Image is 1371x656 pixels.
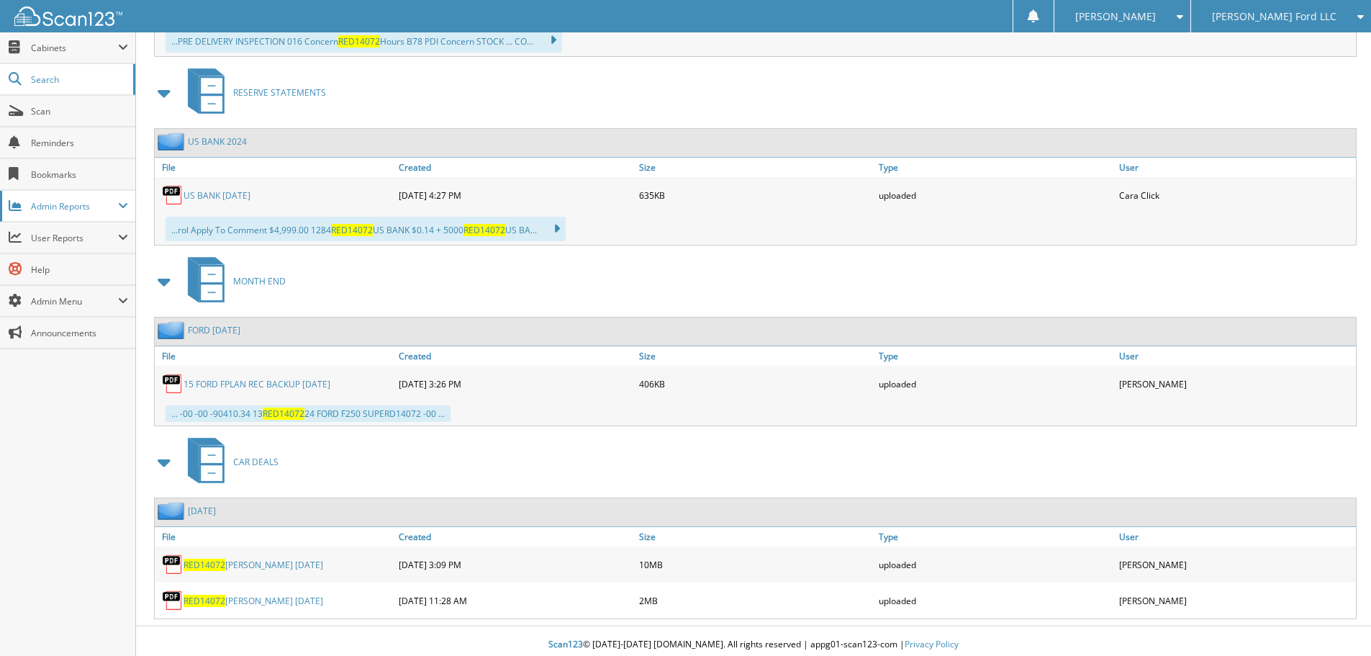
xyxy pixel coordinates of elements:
a: File [155,346,395,366]
div: 2MB [635,586,876,615]
span: RESERVE STATEMENTS [233,86,326,99]
iframe: Chat Widget [1299,587,1371,656]
div: [DATE] 4:27 PM [395,181,635,210]
span: RED14072 [184,559,225,571]
a: File [155,527,395,547]
a: Type [875,527,1116,547]
div: [DATE] 3:09 PM [395,550,635,579]
a: Size [635,527,876,547]
span: [PERSON_NAME] [1075,12,1156,21]
span: Scan [31,105,128,117]
span: Help [31,264,128,276]
div: ... -00 -00 -90410.34 13 24 FORD F250 SUPERD14072 -00 ... [166,405,451,422]
div: Cara Click [1116,181,1356,210]
div: [PERSON_NAME] [1116,550,1356,579]
a: User [1116,527,1356,547]
a: Created [395,346,635,366]
img: scan123-logo-white.svg [14,6,122,26]
a: MONTH END [179,253,286,310]
div: uploaded [875,181,1116,210]
img: folder2.png [158,321,188,339]
a: Type [875,158,1116,177]
a: User [1116,346,1356,366]
span: Admin Menu [31,295,118,307]
span: Search [31,73,126,86]
div: [DATE] 3:26 PM [395,369,635,398]
a: FORD [DATE] [188,324,240,336]
a: RED14072[PERSON_NAME] [DATE] [184,595,323,607]
img: PDF.png [162,373,184,395]
div: ...rol Apply To Comment $4,999.00 1284 US BANK $0.14 + 5000 US BA... [166,217,566,241]
div: 406KB [635,369,876,398]
div: 10MB [635,550,876,579]
a: 15 FORD FPLAN REC BACKUP [DATE] [184,378,330,390]
span: Cabinets [31,42,118,54]
div: uploaded [875,369,1116,398]
a: Size [635,158,876,177]
span: MONTH END [233,275,286,287]
img: PDF.png [162,590,184,611]
a: US BANK [DATE] [184,189,250,202]
div: uploaded [875,550,1116,579]
span: Admin Reports [31,200,118,212]
span: Bookmarks [31,169,128,181]
div: [DATE] 11:28 AM [395,586,635,615]
a: CAR DEALS [179,433,279,490]
div: 635KB [635,181,876,210]
a: Created [395,527,635,547]
div: ...PRE DELIVERY INSPECTION 016 Concern Hours B78 PDI Concern STOCK ... CO... [166,28,562,53]
span: RED14072 [338,35,380,48]
img: PDF.png [162,184,184,206]
span: CAR DEALS [233,456,279,468]
a: RESERVE STATEMENTS [179,64,326,121]
a: Privacy Policy [905,638,959,650]
a: RED14072[PERSON_NAME] [DATE] [184,559,323,571]
span: RED14072 [263,408,304,420]
a: User [1116,158,1356,177]
span: RED14072 [463,224,505,236]
div: [PERSON_NAME] [1116,369,1356,398]
img: folder2.png [158,132,188,150]
span: [PERSON_NAME] Ford LLC [1212,12,1336,21]
span: Announcements [31,327,128,339]
a: [DATE] [188,505,216,517]
a: US BANK 2024 [188,135,247,148]
img: folder2.png [158,502,188,520]
span: Reminders [31,137,128,149]
span: Scan123 [548,638,583,650]
a: Created [395,158,635,177]
span: RED14072 [184,595,225,607]
span: RED14072 [331,224,373,236]
img: PDF.png [162,554,184,575]
span: User Reports [31,232,118,244]
a: File [155,158,395,177]
a: Type [875,346,1116,366]
div: [PERSON_NAME] [1116,586,1356,615]
a: Size [635,346,876,366]
div: uploaded [875,586,1116,615]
